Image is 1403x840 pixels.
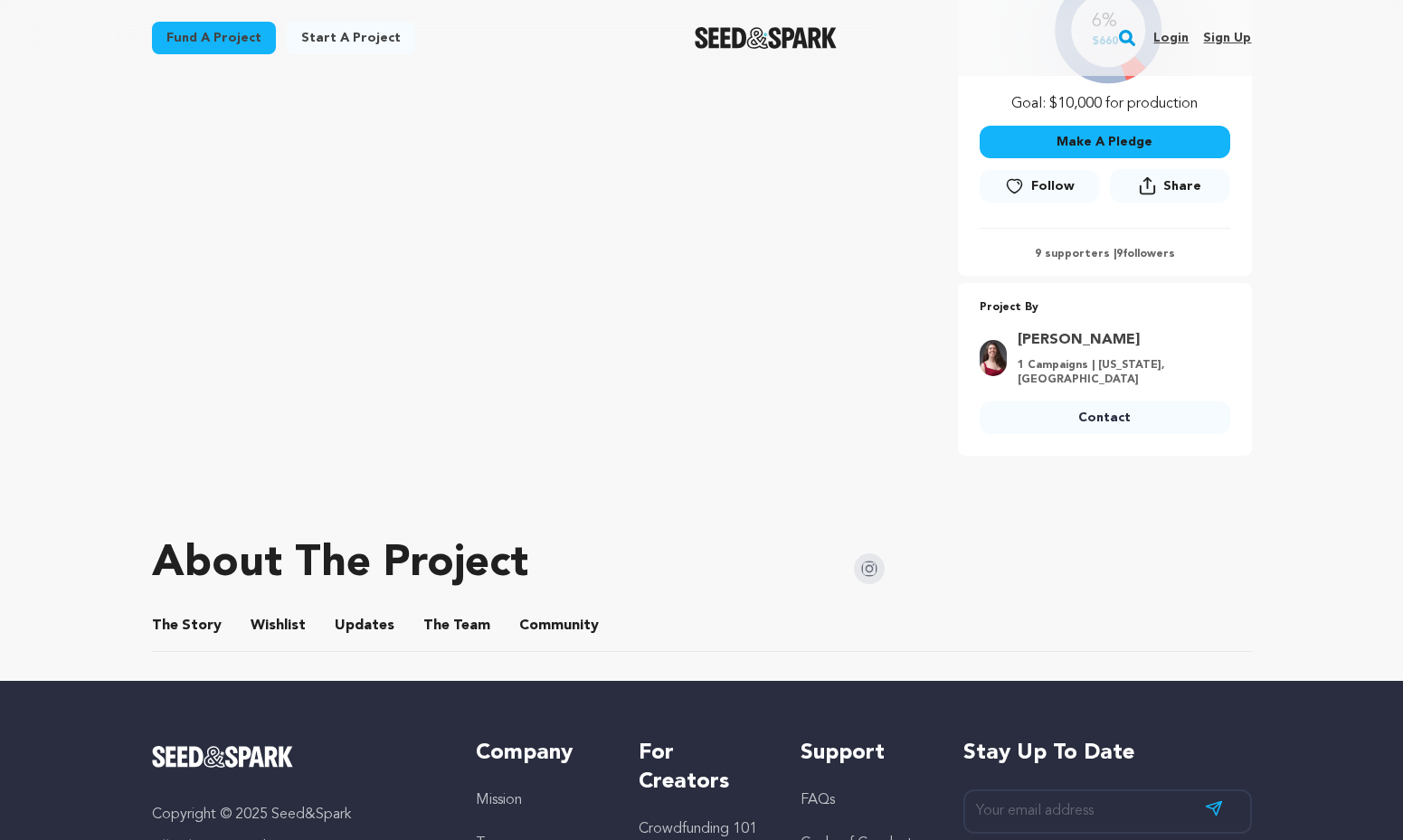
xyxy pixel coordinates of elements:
img: Seed&Spark Logo [152,746,294,768]
a: Fund a project [152,22,276,54]
a: Follow [980,170,1099,203]
a: Goto Hannah Hollandbyrd profile [1018,329,1219,351]
a: Crowdfunding 101 [639,822,757,836]
button: Share [1110,169,1229,203]
a: Seed&Spark Homepage [152,746,441,768]
a: Start a project [287,22,415,54]
h5: Stay up to date [963,739,1252,768]
span: Updates [335,615,394,637]
p: Project By [980,297,1230,318]
span: Share [1110,169,1229,210]
span: Follow [1031,177,1075,195]
h5: For Creators [639,739,764,797]
span: Story [152,615,222,637]
a: Seed&Spark Homepage [695,27,837,49]
a: FAQs [801,793,835,807]
input: Your email address [963,789,1252,834]
p: 1 Campaigns | [US_STATE], [GEOGRAPHIC_DATA] [1018,358,1219,387]
span: The [423,615,450,637]
p: Copyright © 2025 Seed&Spark [152,804,441,826]
a: Contact [980,401,1230,434]
img: Seed&Spark Logo Dark Mode [695,27,837,49]
span: Share [1163,177,1201,195]
span: Wishlist [251,615,306,637]
img: c2882b7700b456fb.png [980,340,1007,376]
span: The [152,615,178,637]
button: Make A Pledge [980,126,1230,158]
img: Seed&Spark Instagram Icon [854,553,885,584]
a: Sign up [1203,24,1251,52]
a: Login [1153,24,1189,52]
p: 9 supporters | followers [980,247,1230,261]
span: Community [519,615,599,637]
h1: About The Project [152,543,528,586]
span: Team [423,615,490,637]
span: 9 [1116,249,1123,260]
h5: Company [476,739,602,768]
a: Mission [476,793,522,807]
h5: Support [801,739,926,768]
